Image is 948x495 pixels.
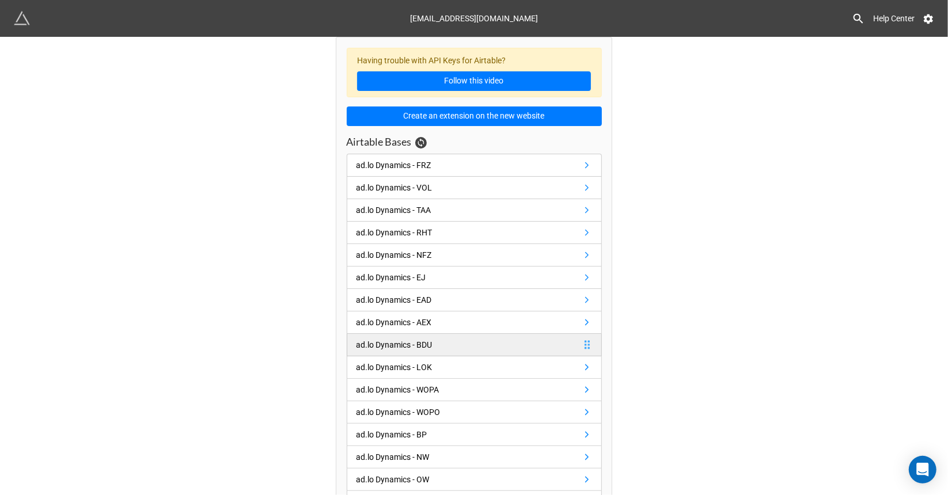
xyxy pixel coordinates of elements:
div: ad.lo Dynamics - BP [357,428,427,441]
div: ad.lo Dynamics - VOL [357,181,433,194]
a: ad.lo Dynamics - OW [347,469,602,491]
div: ad.lo Dynamics - EAD [357,294,432,306]
div: ad.lo Dynamics - FRZ [357,159,431,172]
a: ad.lo Dynamics - FRZ [347,154,602,177]
a: ad.lo Dynamics - WOPO [347,401,602,424]
div: ad.lo Dynamics - LOK [357,361,433,374]
a: Help Center [865,8,923,29]
a: ad.lo Dynamics - TAA [347,199,602,222]
div: Open Intercom Messenger [909,456,936,483]
a: ad.lo Dynamics - RHT [347,222,602,244]
a: ad.lo Dynamics - EAD [347,289,602,311]
h3: Airtable Bases [347,135,412,148]
a: ad.lo Dynamics - AEX [347,311,602,334]
a: ad.lo Dynamics - LOK [347,356,602,379]
div: ad.lo Dynamics - WOPO [357,406,441,418]
a: Sync Base Structure [415,137,427,148]
a: ad.lo Dynamics - BP [347,424,602,446]
div: ad.lo Dynamics - OW [357,473,430,486]
a: ad.lo Dynamics - BDU [347,334,602,356]
div: ad.lo Dynamics - EJ [357,271,426,284]
div: ad.lo Dynamics - NW [357,451,430,463]
a: ad.lo Dynamics - NFZ [347,244,602,266]
div: Having trouble with API Keys for Airtable? [347,48,602,98]
div: ad.lo Dynamics - BDU [357,338,433,351]
div: ad.lo Dynamics - AEX [357,316,432,329]
a: ad.lo Dynamics - VOL [347,177,602,199]
div: ad.lo Dynamics - NFZ [357,249,432,261]
a: ad.lo Dynamics - WOPA [347,379,602,401]
div: [EMAIL_ADDRESS][DOMAIN_NAME] [410,8,538,29]
div: ad.lo Dynamics - WOPA [357,383,439,396]
div: ad.lo Dynamics - TAA [357,204,431,216]
a: ad.lo Dynamics - EJ [347,266,602,289]
a: ad.lo Dynamics - NW [347,446,602,469]
img: miniextensions-icon.73ae0678.png [14,10,30,26]
button: Create an extension on the new website [347,106,602,126]
a: Follow this video [357,71,591,91]
div: ad.lo Dynamics - RHT [357,226,433,239]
